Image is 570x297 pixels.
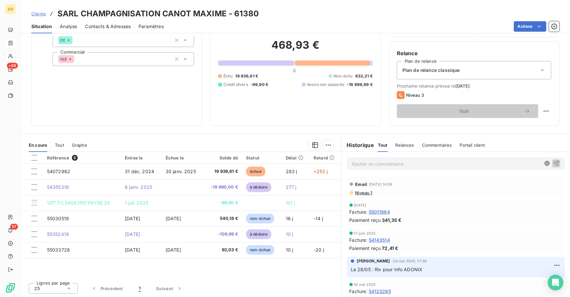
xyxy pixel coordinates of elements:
span: 10 j [286,247,293,253]
span: [DATE] [125,247,140,253]
span: non-échue [246,214,274,223]
span: 54143514 [369,237,390,243]
span: 28 mai 2025, 17:36 [393,259,427,263]
span: 283 j [286,169,297,174]
span: Facture : [350,237,367,243]
span: 30 janv. 2025 [166,169,196,174]
div: Statut [246,155,278,160]
span: 72,41 € [382,245,399,252]
span: 632,21 € [355,73,373,79]
span: Échu [223,73,233,79]
span: OLE [60,57,67,61]
button: Actions [514,21,546,32]
span: à déduire [246,229,271,239]
span: 55011964 [369,208,390,215]
span: Crédit divers [223,82,248,88]
span: 0 [293,68,296,73]
span: Plan de relance classique [402,67,460,74]
span: Tout [55,142,64,148]
span: 10 j [286,231,293,237]
span: -19 999,99 € [347,82,373,88]
span: Commentaires [422,142,452,148]
img: Logo LeanPay [5,283,16,293]
span: CC [60,38,65,42]
span: 6 [72,155,78,161]
span: Voir [405,108,524,114]
span: [DATE] [166,247,181,253]
div: CO [5,4,16,14]
span: VRT FC 54083551 PAYEE 2X [47,200,110,206]
span: 55033728 [47,247,70,253]
span: [PERSON_NAME] [357,258,390,264]
span: Paiement reçu [350,245,381,252]
span: Le 28/05 : Rlv pour Info ADONIX [351,267,423,272]
div: Solde dû [207,155,238,160]
span: +99 [7,63,18,69]
span: 6 janv. 2025 [125,184,152,190]
h2: 468,93 € [218,39,373,58]
span: 540,18 € [207,215,238,222]
span: Avoirs non associés [307,82,344,88]
span: 277 j [286,184,297,190]
input: Ajouter une valeur [73,37,78,43]
span: 54072962 [47,169,70,174]
h3: SARL CHAMPAGNISATION CANOT MAXIME - 61380 [57,8,259,20]
span: +253 j [314,169,328,174]
span: Niveau 3 [406,92,424,98]
span: -20 j [314,247,324,253]
span: 101 j [286,200,295,206]
span: -109,99 € [207,231,238,238]
span: à déduire [246,182,271,192]
span: Relances [396,142,414,148]
span: 16 j [286,216,293,221]
button: Voir [397,104,538,118]
span: 1 juil. 2025 [125,200,148,206]
span: 19 936,61 € [207,168,238,175]
span: 1 [139,285,140,292]
span: Niveau 1 [355,190,372,195]
span: Situation [31,23,52,30]
span: Contacts & Adresses [85,23,131,30]
span: Graphe [72,142,87,148]
a: Clients [31,10,46,17]
span: 31 déc. 2024 [125,169,154,174]
span: Clients [31,11,46,16]
span: Paiement reçu [350,217,381,223]
span: [DATE] [166,216,181,221]
span: 54123265 [369,288,391,295]
button: 1 [131,282,148,295]
span: [DATE] [125,216,140,221]
span: 55030519 [47,216,69,221]
span: non-échue [246,245,274,255]
div: Délai [286,155,306,160]
span: Analyse [60,23,77,30]
span: [DATE] [125,231,140,237]
span: Portail client [460,142,485,148]
span: Paramètres [138,23,164,30]
div: Référence [47,155,117,161]
div: Retard [314,155,337,160]
span: 54355318 [47,184,69,190]
span: [DATE] [455,83,470,89]
span: Facture : [350,208,367,215]
button: Précédent [83,282,131,295]
span: -99,90 € [251,82,268,88]
span: Email [355,182,367,187]
span: -14 j [314,216,323,221]
h6: Historique [342,141,374,149]
span: Prochaine relance prévue le [397,83,551,89]
span: 57 [10,224,18,230]
span: Facture : [350,288,367,295]
span: -19 890,00 € [207,184,238,190]
span: 92,03 € [207,247,238,253]
div: Échue le [166,155,200,160]
div: Émise le [125,155,158,160]
span: 55352419 [47,231,69,237]
span: 19 936,61 € [236,73,258,79]
span: 17 juin 2025 [354,231,376,235]
span: 25 [34,285,40,292]
button: Suivant [148,282,191,295]
h6: Relance [397,49,551,57]
div: Open Intercom Messenger [548,275,563,290]
span: -99,90 € [207,200,238,206]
